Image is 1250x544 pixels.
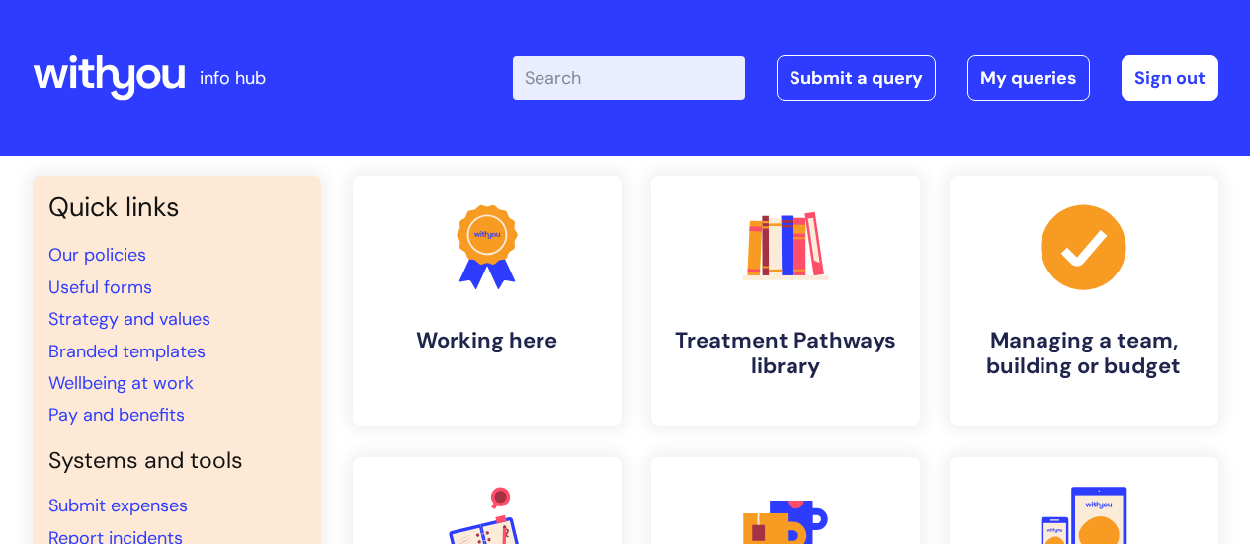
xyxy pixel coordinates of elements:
a: Submit a query [777,55,936,101]
a: Treatment Pathways library [651,176,920,426]
a: Managing a team, building or budget [950,176,1218,426]
a: Pay and benefits [48,403,185,427]
a: Working here [353,176,622,426]
a: Branded templates [48,340,206,363]
h4: Treatment Pathways library [667,328,904,380]
div: | - [513,55,1218,101]
h4: Systems and tools [48,447,305,475]
a: Sign out [1122,55,1218,101]
a: Submit expenses [48,494,188,517]
h4: Working here [369,328,606,353]
a: Useful forms [48,275,152,299]
h3: Quick links [48,192,305,223]
input: Search [513,56,745,100]
a: Our policies [48,243,146,267]
a: Strategy and values [48,307,210,331]
p: info hub [200,62,266,94]
a: Wellbeing at work [48,371,194,395]
h4: Managing a team, building or budget [965,328,1203,380]
a: My queries [967,55,1090,101]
